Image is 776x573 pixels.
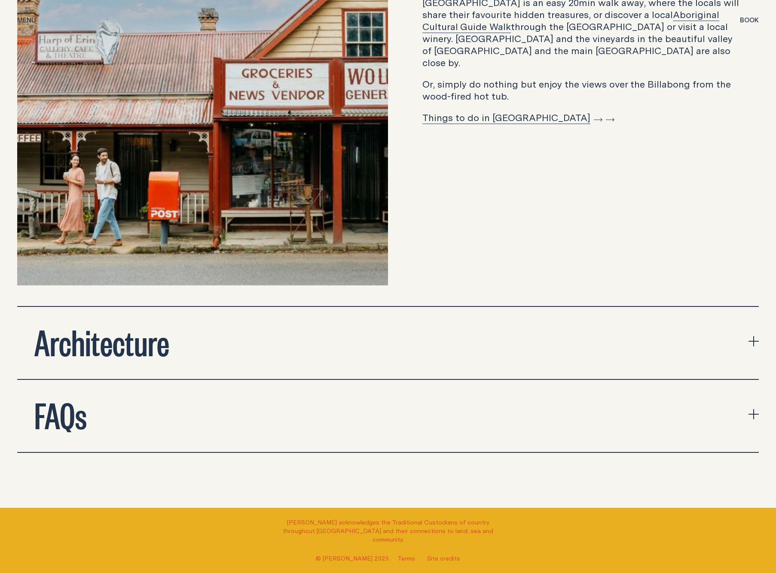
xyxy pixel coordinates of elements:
button: show booking tray [740,15,759,26]
a: Terms [397,554,415,563]
p: [PERSON_NAME] acknowledges the Traditional Custodians of country throughout [GEOGRAPHIC_DATA] and... [278,518,498,544]
span: Book [740,17,759,23]
span: © [PERSON_NAME] 2025 [316,554,389,563]
span: Menu [17,17,36,23]
button: expand accordion [17,307,759,379]
a: Aboriginal Cultural Guide Walk [422,8,719,33]
h2: FAQs [34,397,87,431]
button: show menu [17,15,36,26]
h2: Architecture [34,324,169,358]
button: expand accordion [17,380,759,452]
a: Things to do in [GEOGRAPHIC_DATA] [422,111,602,124]
a: Site credits [427,554,460,563]
p: Or, simply do nothing but enjoy the views over the Billabong from the wood-fired hot tub. [422,78,742,102]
